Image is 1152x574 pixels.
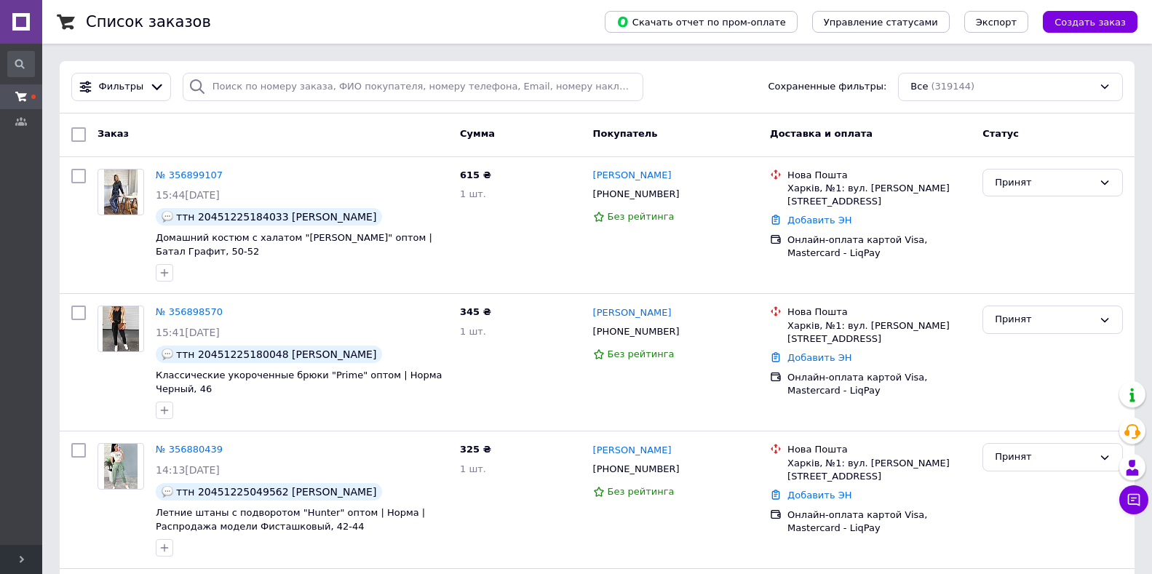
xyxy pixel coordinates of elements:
[787,371,971,397] div: Онлайн-оплата картой Visa, Mastercard - LiqPay
[593,463,680,474] span: [PHONE_NUMBER]
[156,189,220,201] span: 15:44[DATE]
[593,306,672,320] a: [PERSON_NAME]
[787,509,971,535] div: Онлайн-оплата картой Visa, Mastercard - LiqPay
[608,348,675,359] span: Без рейтинга
[460,463,486,474] span: 1 шт.
[787,234,971,260] div: Онлайн-оплата картой Visa, Mastercard - LiqPay
[1028,16,1137,27] a: Создать заказ
[787,352,851,363] a: Добавить ЭН
[787,182,971,208] div: Харків, №1: вул. [PERSON_NAME][STREET_ADDRESS]
[183,73,643,101] input: Поиск по номеру заказа, ФИО покупателя, номеру телефона, Email, номеру накладной
[103,306,139,351] img: Фото товару
[460,306,491,317] span: 345 ₴
[460,444,491,455] span: 325 ₴
[98,128,129,139] span: Заказ
[98,169,144,215] a: Фото товару
[1043,11,1137,33] button: Создать заказ
[104,444,138,489] img: Фото товару
[460,170,491,180] span: 615 ₴
[787,319,971,346] div: Харків, №1: вул. [PERSON_NAME][STREET_ADDRESS]
[86,13,211,31] h1: Список заказов
[593,169,672,183] a: [PERSON_NAME]
[156,444,223,455] a: № 356880439
[787,215,851,226] a: Добавить ЭН
[156,170,223,180] a: № 356899107
[812,11,950,33] button: Управление статусами
[616,15,786,28] span: Скачать отчет по пром-оплате
[156,464,220,476] span: 14:13[DATE]
[156,306,223,317] a: № 356898570
[605,11,798,33] button: Скачать отчет по пром-оплате
[162,211,173,223] img: :speech_balloon:
[593,128,658,139] span: Покупатель
[593,326,680,337] span: [PHONE_NUMBER]
[460,326,486,337] span: 1 шт.
[156,507,425,532] a: Летние штаны с подворотом "Hunter" оптом | Норма | Распродажа модели Фисташковый, 42-44
[608,211,675,222] span: Без рейтинга
[995,312,1093,327] div: Принят
[176,348,376,360] span: ттн 20451225180048 [PERSON_NAME]
[104,170,138,215] img: Фото товару
[964,11,1028,33] button: Экспорт
[787,443,971,456] div: Нова Пошта
[460,128,495,139] span: Сумма
[460,188,486,199] span: 1 шт.
[156,370,442,394] a: Классические укороченные брюки "Prime" оптом | Норма Черный, 46
[593,188,680,199] span: [PHONE_NUMBER]
[910,80,928,94] span: Все
[156,232,432,257] a: Домашний костюм с халатом "[PERSON_NAME]" оптом | Батал Графит, 50-52
[99,80,144,94] span: Фильтры
[162,348,173,360] img: :speech_balloon:
[608,486,675,497] span: Без рейтинга
[995,450,1093,465] div: Принят
[593,444,672,458] a: [PERSON_NAME]
[176,211,376,223] span: ттн 20451225184033 [PERSON_NAME]
[787,169,971,182] div: Нова Пошта
[982,128,1019,139] span: Статус
[1054,17,1126,28] span: Создать заказ
[824,17,938,28] span: Управление статусами
[787,457,971,483] div: Харків, №1: вул. [PERSON_NAME][STREET_ADDRESS]
[98,306,144,352] a: Фото товару
[98,443,144,490] a: Фото товару
[787,490,851,501] a: Добавить ЭН
[770,128,873,139] span: Доставка и оплата
[976,17,1017,28] span: Экспорт
[768,80,887,94] span: Сохраненные фильтры:
[931,81,974,92] span: (319144)
[156,327,220,338] span: 15:41[DATE]
[1119,485,1148,514] button: Чат с покупателем
[995,175,1093,191] div: Принят
[787,306,971,319] div: Нова Пошта
[162,486,173,498] img: :speech_balloon:
[176,486,376,498] span: ттн 20451225049562 [PERSON_NAME]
